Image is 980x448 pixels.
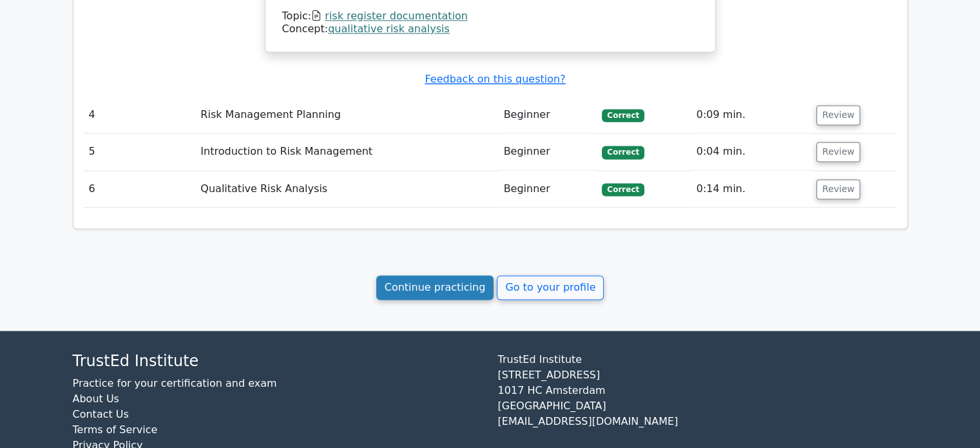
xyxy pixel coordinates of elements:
[84,133,196,170] td: 5
[195,97,498,133] td: Risk Management Planning
[376,275,494,300] a: Continue practicing
[499,133,597,170] td: Beginner
[84,171,196,208] td: 6
[816,142,860,162] button: Review
[691,97,812,133] td: 0:09 min.
[73,392,119,404] a: About Us
[499,171,597,208] td: Beginner
[602,109,644,122] span: Correct
[73,351,483,370] h4: TrustEd Institute
[816,105,860,125] button: Review
[73,407,129,420] a: Contact Us
[282,23,698,36] div: Concept:
[195,133,498,170] td: Introduction to Risk Management
[282,10,698,23] div: Topic:
[325,10,468,22] a: risk register documentation
[691,171,812,208] td: 0:14 min.
[73,423,158,435] a: Terms of Service
[497,275,604,300] a: Go to your profile
[84,97,196,133] td: 4
[195,171,498,208] td: Qualitative Risk Analysis
[499,97,597,133] td: Beginner
[73,376,277,389] a: Practice for your certification and exam
[691,133,812,170] td: 0:04 min.
[602,146,644,159] span: Correct
[816,179,860,199] button: Review
[425,73,565,85] a: Feedback on this question?
[602,183,644,196] span: Correct
[328,23,450,35] a: qualitative risk analysis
